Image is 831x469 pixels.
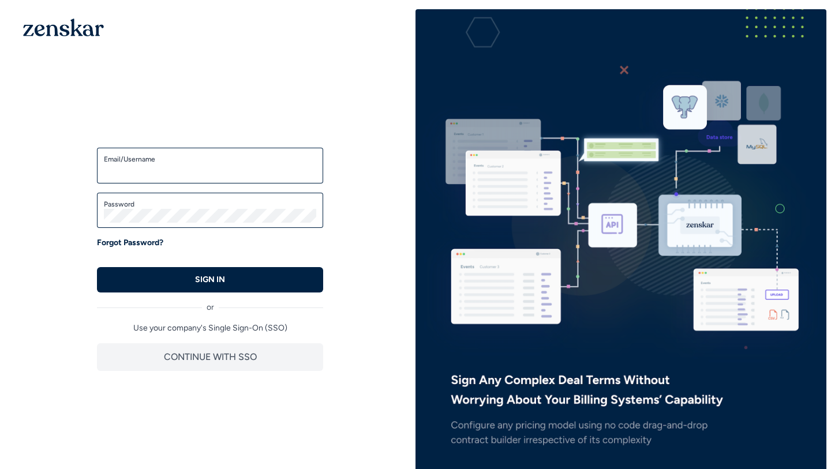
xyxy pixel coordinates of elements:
[195,274,225,286] p: SIGN IN
[97,322,323,334] p: Use your company's Single Sign-On (SSO)
[23,18,104,36] img: 1OGAJ2xQqyY4LXKgY66KYq0eOWRCkrZdAb3gUhuVAqdWPZE9SRJmCz+oDMSn4zDLXe31Ii730ItAGKgCKgCCgCikA4Av8PJUP...
[104,155,316,164] label: Email/Username
[97,343,323,371] button: CONTINUE WITH SSO
[97,292,323,313] div: or
[104,200,316,209] label: Password
[97,237,163,249] a: Forgot Password?
[97,267,323,292] button: SIGN IN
